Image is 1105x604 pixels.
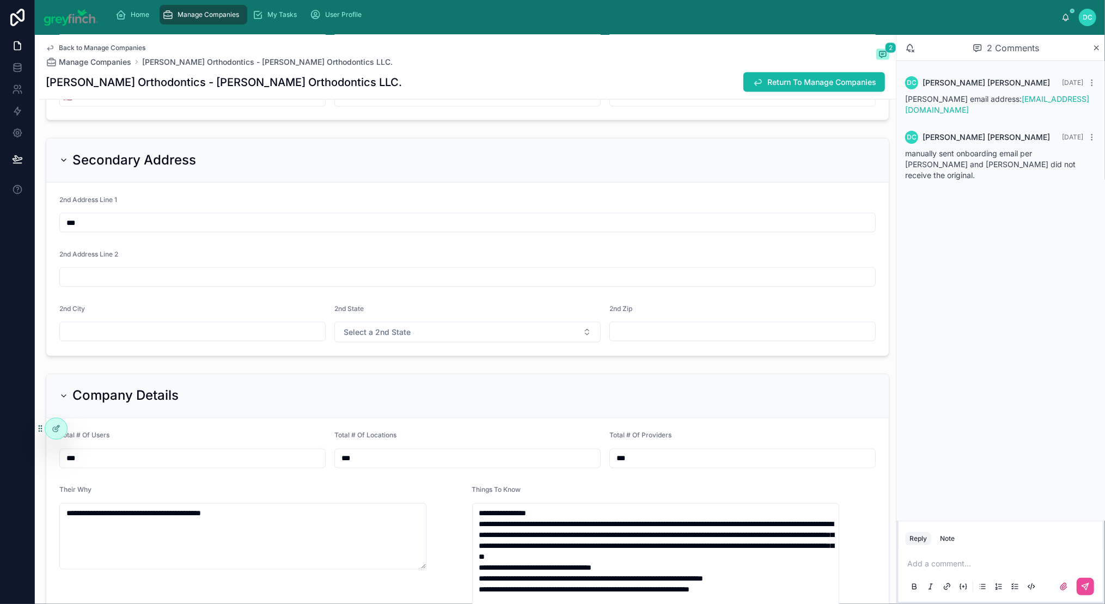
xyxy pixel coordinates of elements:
span: Things To Know [472,486,521,494]
button: 2 [876,49,889,62]
span: Manage Companies [178,10,240,19]
a: Back to Manage Companies [46,44,145,52]
button: Reply [905,532,931,545]
div: scrollable content [107,3,1062,27]
span: [PERSON_NAME] email address: [905,94,1089,114]
span: Total # Of Providers [609,431,671,440]
button: Select Button [334,322,601,343]
button: Return To Manage Companies [743,72,885,92]
a: User Profile [307,5,370,25]
a: Manage Companies [160,5,247,25]
span: DC [907,78,917,87]
a: [PERSON_NAME] Orthodontics - [PERSON_NAME] Orthodontics LLC. [142,57,393,68]
h2: Secondary Address [72,151,196,169]
span: 2 Comments [987,41,1039,54]
span: 2 [885,42,896,53]
span: Back to Manage Companies [59,44,145,52]
h2: Company Details [72,387,179,405]
a: Manage Companies [46,57,131,68]
span: Their Why [59,486,91,494]
span: 2nd Address Line 1 [59,196,117,204]
span: [DATE] [1062,78,1083,87]
button: Note [936,532,959,545]
a: My Tasks [249,5,305,25]
span: DC [907,133,917,142]
span: manually sent onboarding email per [PERSON_NAME] and [PERSON_NAME] did not receive the original. [905,149,1076,180]
span: Home [131,10,150,19]
span: 2nd City [59,304,85,313]
span: My Tasks [268,10,297,19]
span: 2nd State [334,304,364,313]
img: App logo [44,9,99,26]
a: Home [113,5,157,25]
span: DC [1083,13,1092,22]
span: Return To Manage Companies [767,77,876,88]
span: 2nd Address Line 2 [59,250,118,258]
span: Total # Of Users [59,431,109,440]
h1: [PERSON_NAME] Orthodontics - [PERSON_NAME] Orthodontics LLC. [46,75,402,90]
span: 2nd Zip [609,304,632,313]
span: [PERSON_NAME] [PERSON_NAME] [923,77,1050,88]
div: Note [940,534,955,543]
span: User Profile [326,10,362,19]
span: Select a 2nd State [344,327,411,338]
span: [DATE] [1062,133,1083,141]
span: Total # Of Locations [334,431,396,440]
span: Manage Companies [59,57,131,68]
span: [PERSON_NAME] [PERSON_NAME] [923,132,1050,143]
